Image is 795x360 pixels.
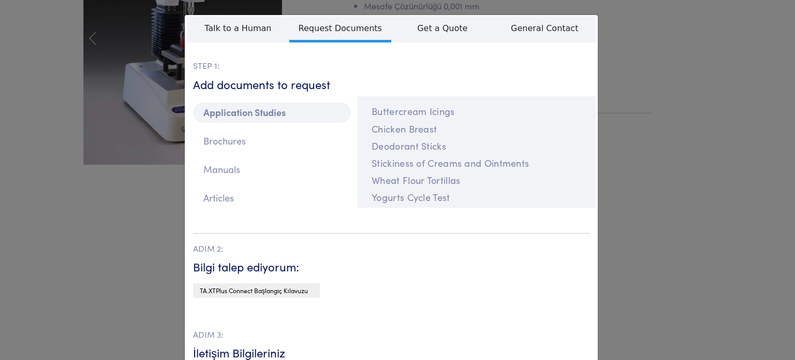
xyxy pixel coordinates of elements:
p: Application Studies [193,103,351,123]
h6: Add documents to request [193,77,590,93]
button: Toothpaste - Tarter Control Gel [363,206,590,223]
p: STEP 1: [193,59,590,73]
button: Deodorant Sticks [363,137,590,154]
button: Buttercream Icings [363,103,590,120]
button: Yogurts Cycle Test [363,189,590,206]
font: Bilgi talep ediyorum: [193,258,299,275]
p: Brochures [193,131,351,151]
font: TA.XTPlus Connect Başlangıç ​​Kılavuzu [200,286,308,295]
span: Request Documents [289,16,392,42]
button: Wheat Flour Tortillas [363,171,590,189]
span: General Contact [494,16,596,40]
span: Talk to a Human [187,16,289,40]
span: Get a Quote [391,16,494,40]
p: Articles [193,188,351,208]
font: ADIM 2: [193,242,223,254]
font: ADIM 3: [193,328,223,340]
button: Stickiness of Creams and Ointments [363,154,590,171]
p: Manuals [193,160,351,180]
button: Chicken Breast [363,120,590,137]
